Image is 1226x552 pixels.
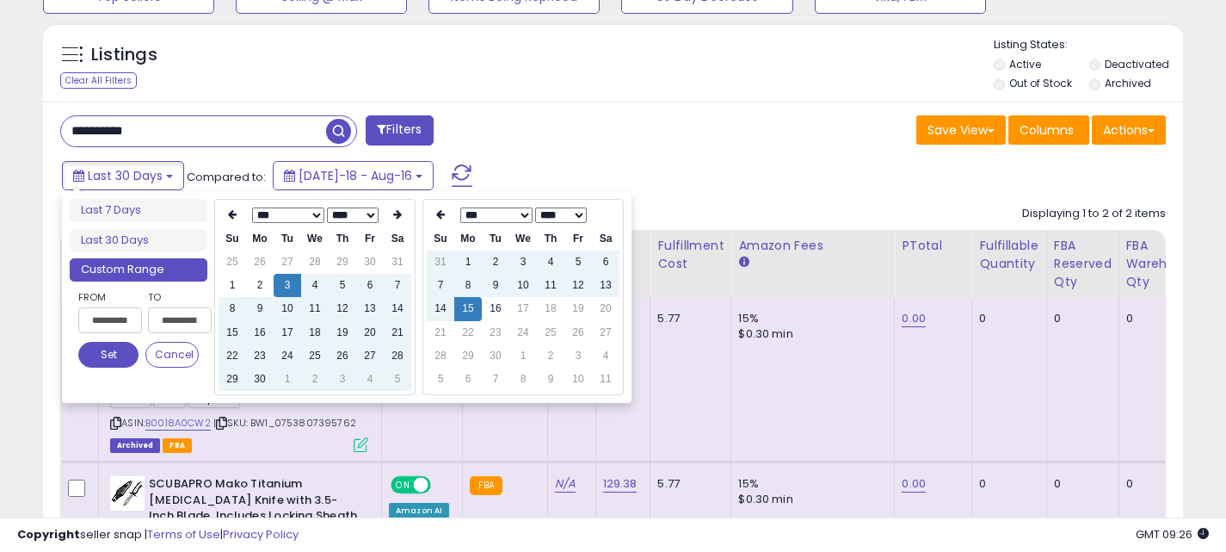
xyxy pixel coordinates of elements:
[70,199,207,222] li: Last 7 Days
[564,297,592,320] td: 19
[657,311,718,326] div: 5.77
[356,368,384,391] td: 4
[427,251,454,274] td: 31
[1009,76,1072,90] label: Out of Stock
[274,297,301,320] td: 10
[454,297,482,320] td: 15
[482,274,509,297] td: 9
[603,475,638,493] a: 129.38
[301,227,329,251] th: We
[1126,476,1192,492] div: 0
[979,311,1032,326] div: 0
[592,274,619,297] td: 13
[299,167,412,184] span: [DATE]-18 - Aug-16
[329,274,356,297] td: 5
[301,274,329,297] td: 4
[219,251,246,274] td: 25
[657,476,718,492] div: 5.77
[592,368,619,391] td: 11
[738,255,749,270] small: Amazon Fees.
[592,227,619,251] th: Sa
[148,288,199,306] label: To
[470,476,502,495] small: FBA
[356,251,384,274] td: 30
[916,115,1006,145] button: Save View
[246,274,274,297] td: 2
[509,274,537,297] td: 10
[91,43,157,67] h5: Listings
[246,344,274,368] td: 23
[555,475,576,493] a: N/A
[246,251,274,274] td: 26
[454,251,482,274] td: 1
[537,344,564,368] td: 2
[246,227,274,251] th: Mo
[301,321,329,344] td: 18
[454,227,482,251] th: Mo
[274,321,301,344] td: 17
[356,227,384,251] th: Fr
[356,321,384,344] td: 20
[88,167,163,184] span: Last 30 Days
[738,237,887,255] div: Amazon Fees
[70,258,207,282] li: Custom Range
[70,229,207,252] li: Last 30 Days
[213,416,356,430] span: | SKU: BW1_0753807395762
[219,297,246,320] td: 8
[738,492,881,507] div: $0.30 min
[17,527,299,543] div: seller snap | |
[592,297,619,320] td: 20
[1020,121,1074,139] span: Columns
[1105,76,1151,90] label: Archived
[329,227,356,251] th: Th
[384,344,411,368] td: 28
[603,237,644,255] div: Cost
[1022,206,1166,222] div: Displaying 1 to 2 of 2 items
[482,321,509,344] td: 23
[147,526,220,543] a: Terms of Use
[110,311,368,450] div: ASIN:
[537,368,564,391] td: 9
[537,321,564,344] td: 25
[1105,57,1169,71] label: Deactivated
[454,368,482,391] td: 6
[994,37,1183,53] p: Listing States:
[110,476,145,511] img: 41pGTh3eOOL._SL40_.jpg
[738,326,881,342] div: $0.30 min
[427,368,454,391] td: 5
[454,274,482,297] td: 8
[60,72,137,89] div: Clear All Filters
[78,342,139,368] button: Set
[509,368,537,391] td: 8
[329,368,356,391] td: 3
[17,526,80,543] strong: Copyright
[246,297,274,320] td: 9
[509,297,537,320] td: 17
[427,321,454,344] td: 21
[1126,311,1192,326] div: 0
[564,321,592,344] td: 26
[482,368,509,391] td: 7
[384,274,411,297] td: 7
[564,344,592,368] td: 3
[482,227,509,251] th: Tu
[366,115,433,146] button: Filters
[509,344,537,368] td: 1
[219,344,246,368] td: 22
[427,227,454,251] th: Su
[537,274,564,297] td: 11
[149,476,358,544] b: SCUBAPRO Mako Titanium [MEDICAL_DATA] Knife with 3.5-Inch Blade, Includes Locking Sheath and BCD ...
[902,475,926,493] a: 0.00
[246,368,274,391] td: 30
[356,274,384,297] td: 6
[427,297,454,320] td: 14
[273,161,434,190] button: [DATE]-18 - Aug-16
[1126,237,1198,291] div: FBA Warehouse Qty
[738,311,881,326] div: 15%
[509,251,537,274] td: 3
[329,297,356,320] td: 12
[110,438,160,453] span: Listings that have been deleted from Seller Central
[301,344,329,368] td: 25
[427,344,454,368] td: 28
[163,438,192,453] span: FBA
